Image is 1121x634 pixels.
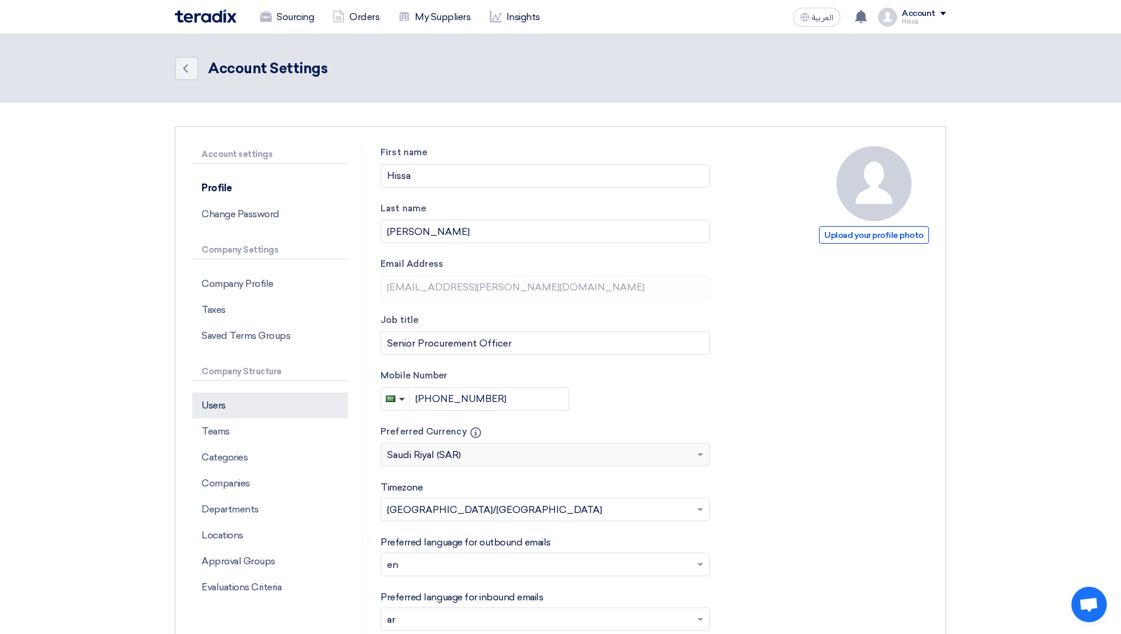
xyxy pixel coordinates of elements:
input: Enter your business email [381,276,710,299]
input: Enter your job title [381,331,710,355]
p: Company Structure [192,363,348,381]
a: Open chat [1071,587,1107,622]
a: Insights [480,4,550,30]
p: Change Password [192,201,348,227]
label: Preferred language for outbound emails [381,535,551,550]
div: Account Settings [208,58,327,79]
a: My Suppliers [389,4,480,30]
p: Categories [192,445,348,470]
label: Last name [381,202,710,215]
label: Mobile Number [381,369,710,383]
div: Account [902,9,935,19]
p: Companies [192,470,348,496]
p: Departments [192,496,348,522]
label: First name [381,146,710,159]
label: Preferred Currency [381,425,710,439]
input: Enter your last name [381,220,710,243]
label: Email Address [381,257,710,271]
span: Upload your profile photo [819,226,929,244]
p: Users [192,393,348,419]
span: Saudi Riyal (SAR) [387,448,461,462]
label: Job title [381,313,710,327]
div: Hissa [902,18,946,25]
p: Evaluations Criteria [192,574,348,600]
p: Teams [192,419,348,445]
p: Approval Groups [192,548,348,574]
input: Enter your first name [381,164,710,188]
button: العربية [793,8,840,27]
img: Teradix logo [175,9,236,23]
img: profile_test.png [878,8,897,27]
a: Orders [323,4,389,30]
a: Sourcing [251,4,323,30]
p: Company Profile [192,271,348,297]
p: Saved Terms Groups [192,323,348,349]
p: Profile [192,175,348,201]
label: Timezone [381,481,423,495]
input: Enter phone number... [410,387,569,411]
p: Account settings [192,146,348,164]
label: Preferred language for inbound emails [381,590,543,604]
p: Company Settings [192,241,348,259]
span: العربية [812,14,833,22]
p: Taxes [192,297,348,323]
p: Locations [192,522,348,548]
